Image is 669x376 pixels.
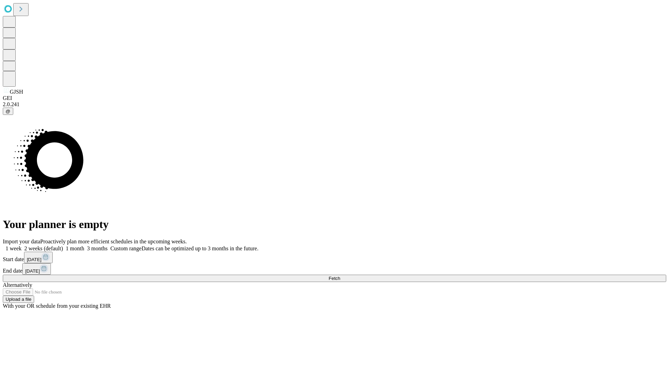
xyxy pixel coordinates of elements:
button: @ [3,108,13,115]
div: GEI [3,95,666,101]
button: [DATE] [22,263,51,275]
span: 1 week [6,245,22,251]
div: End date [3,263,666,275]
button: Fetch [3,275,666,282]
span: Alternatively [3,282,32,288]
span: Proactively plan more efficient schedules in the upcoming weeks. [40,238,187,244]
span: 1 month [66,245,84,251]
button: Upload a file [3,296,34,303]
span: Fetch [329,276,340,281]
h1: Your planner is empty [3,218,666,231]
div: 2.0.241 [3,101,666,108]
span: 2 weeks (default) [24,245,63,251]
span: 3 months [87,245,108,251]
span: Custom range [110,245,141,251]
span: [DATE] [25,268,40,274]
span: Dates can be optimized up to 3 months in the future. [141,245,258,251]
span: @ [6,109,10,114]
span: GJSH [10,89,23,95]
span: Import your data [3,238,40,244]
button: [DATE] [24,252,53,263]
span: [DATE] [27,257,41,262]
div: Start date [3,252,666,263]
span: With your OR schedule from your existing EHR [3,303,111,309]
